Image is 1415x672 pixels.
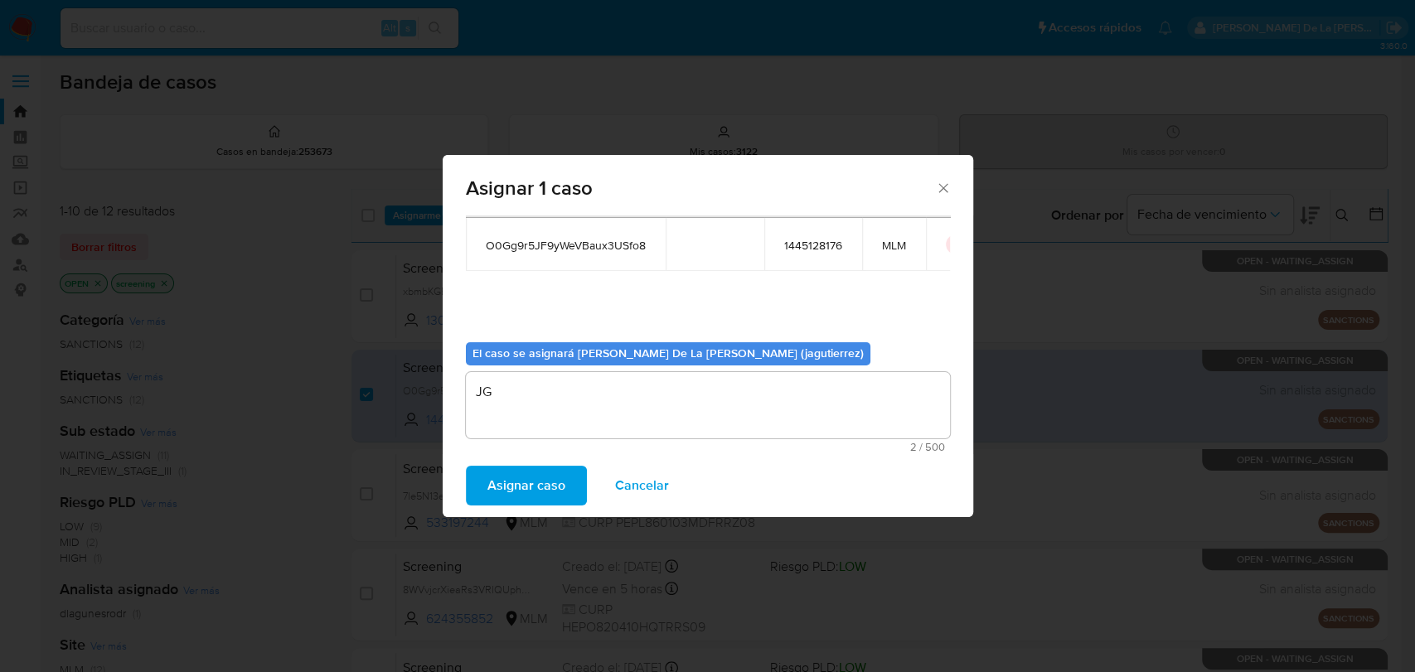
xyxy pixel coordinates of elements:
span: O0Gg9r5JF9yWeVBaux3USfo8 [486,238,646,253]
span: Cancelar [615,467,669,504]
span: Asignar 1 caso [466,178,936,198]
span: Máximo 500 caracteres [471,442,945,452]
span: Asignar caso [487,467,565,504]
button: Cancelar [594,466,691,505]
b: El caso se asignará [PERSON_NAME] De La [PERSON_NAME] (jagutierrez) [472,345,864,361]
div: assign-modal [443,155,973,517]
span: 1445128176 [784,238,842,253]
span: MLM [882,238,906,253]
button: Cerrar ventana [935,180,950,195]
button: icon-button [946,234,966,254]
textarea: JG [466,372,950,438]
button: Asignar caso [466,466,587,505]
